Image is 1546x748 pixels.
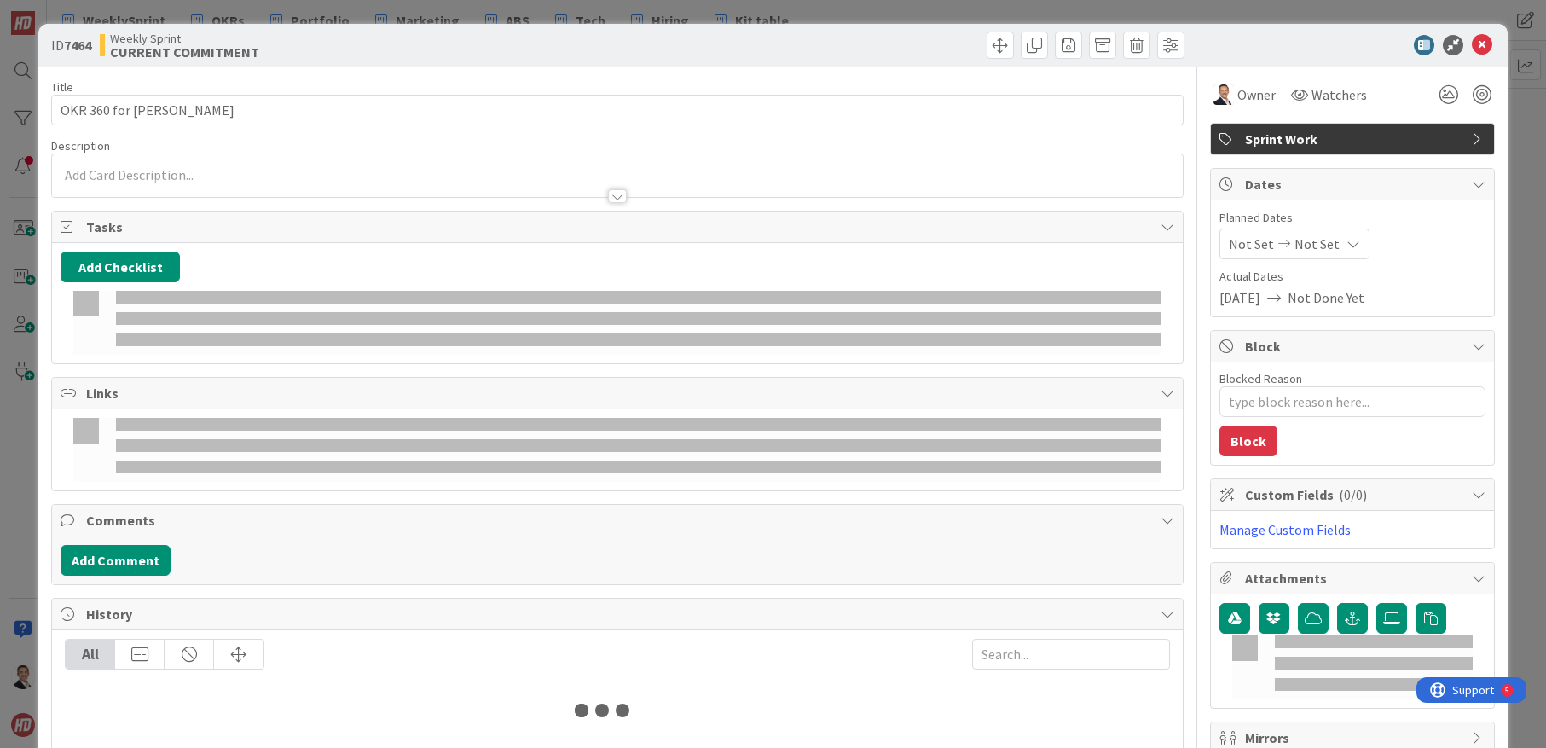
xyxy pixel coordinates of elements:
span: [DATE] [1219,287,1260,308]
input: Search... [972,639,1170,670]
button: Add Comment [61,545,171,576]
div: All [66,640,115,669]
span: Links [86,383,1151,403]
b: 7464 [64,37,91,54]
img: SL [1213,84,1234,105]
span: Planned Dates [1219,209,1485,227]
span: Description [51,138,110,154]
span: Weekly Sprint [110,32,259,45]
div: 5 [89,7,93,20]
span: Not Set [1229,234,1274,254]
span: Sprint Work [1245,129,1463,149]
a: Manage Custom Fields [1219,521,1351,538]
span: Comments [86,510,1151,531]
span: Block [1245,336,1463,357]
span: Actual Dates [1219,268,1485,286]
span: Attachments [1245,568,1463,589]
span: Owner [1237,84,1276,105]
label: Title [51,79,73,95]
button: Block [1219,426,1277,456]
span: History [86,604,1151,624]
span: Watchers [1311,84,1367,105]
button: Add Checklist [61,252,180,282]
label: Blocked Reason [1219,371,1302,386]
span: ( 0/0 ) [1339,486,1367,503]
span: Mirrors [1245,728,1463,748]
span: Custom Fields [1245,484,1463,505]
input: type card name here... [51,95,1183,125]
span: Support [36,3,78,23]
span: Tasks [86,217,1151,237]
span: Dates [1245,174,1463,194]
span: Not Done Yet [1288,287,1364,308]
b: CURRENT COMMITMENT [110,45,259,59]
span: ID [51,35,91,55]
span: Not Set [1294,234,1340,254]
